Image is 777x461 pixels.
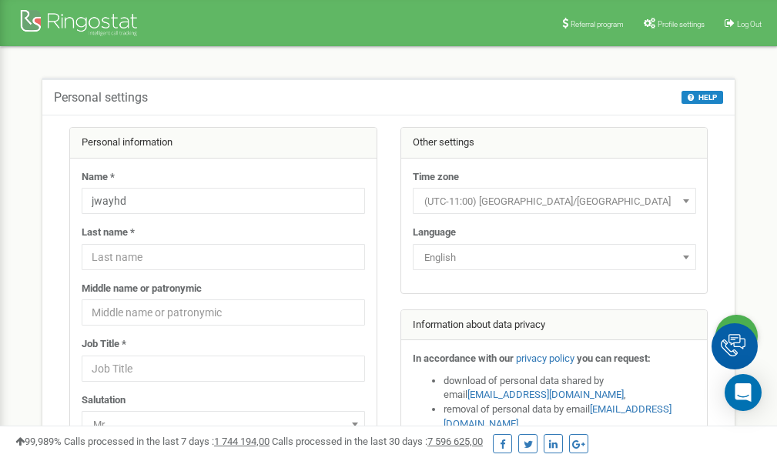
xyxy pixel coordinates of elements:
[82,337,126,352] label: Job Title *
[467,389,624,400] a: [EMAIL_ADDRESS][DOMAIN_NAME]
[737,20,762,28] span: Log Out
[82,299,365,326] input: Middle name or patronymic
[401,128,708,159] div: Other settings
[64,436,270,447] span: Calls processed in the last 7 days :
[70,128,377,159] div: Personal information
[418,191,691,212] span: (UTC-11:00) Pacific/Midway
[15,436,62,447] span: 99,989%
[82,411,365,437] span: Mr.
[54,91,148,105] h5: Personal settings
[682,91,723,104] button: HELP
[418,247,691,269] span: English
[82,225,135,240] label: Last name *
[577,352,651,364] strong: you can request:
[82,282,202,296] label: Middle name or patronymic
[272,436,483,447] span: Calls processed in the last 30 days :
[413,170,459,185] label: Time zone
[82,393,126,408] label: Salutation
[87,414,360,436] span: Mr.
[82,188,365,214] input: Name
[413,244,696,270] span: English
[444,374,696,403] li: download of personal data shared by email ,
[82,244,365,270] input: Last name
[401,310,708,341] div: Information about data privacy
[658,20,705,28] span: Profile settings
[413,225,456,240] label: Language
[444,403,696,431] li: removal of personal data by email ,
[427,436,483,447] u: 7 596 625,00
[413,188,696,214] span: (UTC-11:00) Pacific/Midway
[725,374,762,411] div: Open Intercom Messenger
[82,170,115,185] label: Name *
[413,352,514,364] strong: In accordance with our
[571,20,624,28] span: Referral program
[214,436,270,447] u: 1 744 194,00
[82,356,365,382] input: Job Title
[516,352,574,364] a: privacy policy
